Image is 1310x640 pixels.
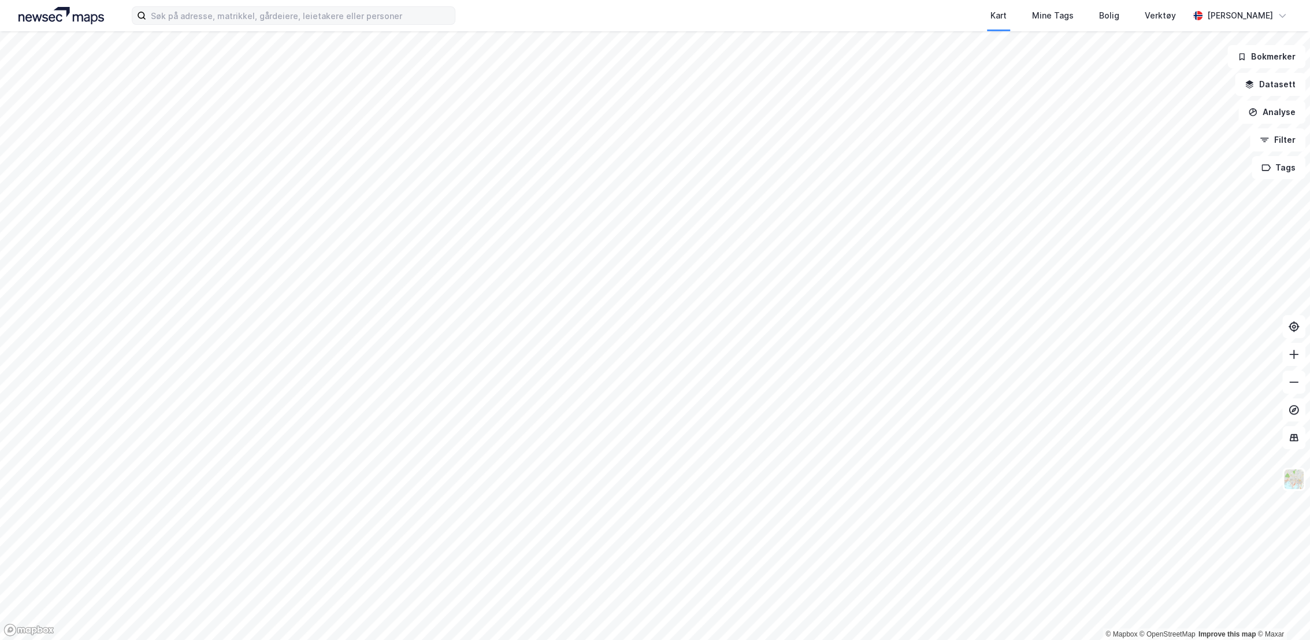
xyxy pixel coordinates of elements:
div: Kart [990,9,1007,23]
div: Kontrollprogram for chat [1252,584,1310,640]
img: logo.a4113a55bc3d86da70a041830d287a7e.svg [18,7,104,24]
div: [PERSON_NAME] [1207,9,1273,23]
input: Søk på adresse, matrikkel, gårdeiere, leietakere eller personer [146,7,455,24]
div: Mine Tags [1032,9,1074,23]
div: Bolig [1099,9,1119,23]
iframe: Chat Widget [1252,584,1310,640]
div: Verktøy [1145,9,1176,23]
